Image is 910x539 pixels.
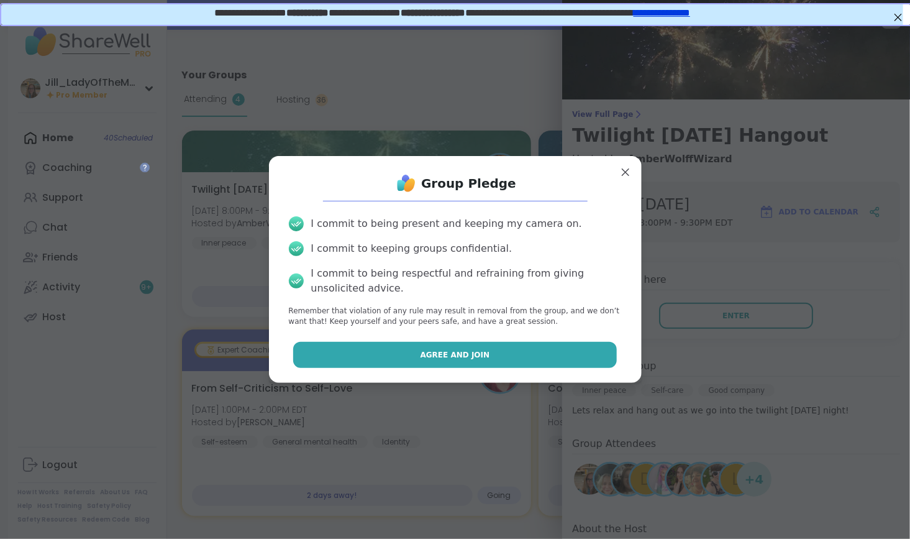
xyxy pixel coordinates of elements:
[311,266,622,296] div: I commit to being respectful and refraining from giving unsolicited advice.
[293,342,617,368] button: Agree and Join
[140,162,150,172] iframe: Spotlight
[421,175,516,192] h1: Group Pledge
[421,349,490,361] span: Agree and Join
[289,306,622,327] p: Remember that violation of any rule may result in removal from the group, and we don’t want that!...
[311,241,512,256] div: I commit to keeping groups confidential.
[311,216,582,231] div: I commit to being present and keeping my camera on.
[394,171,419,196] img: ShareWell Logo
